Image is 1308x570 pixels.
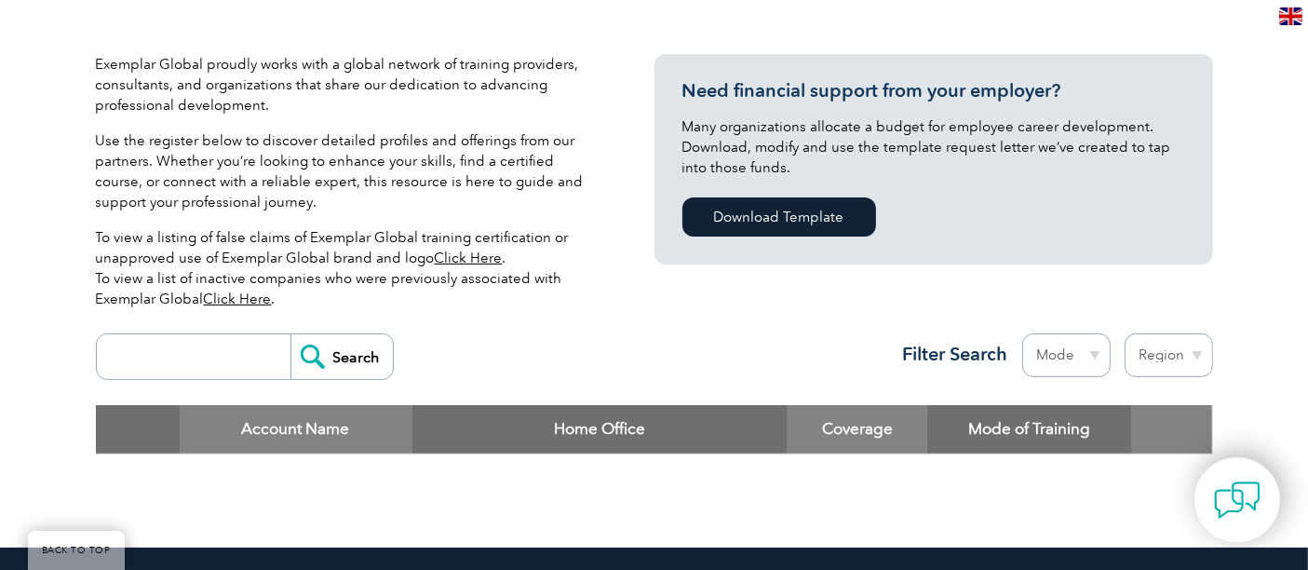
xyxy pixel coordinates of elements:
th: Mode of Training: activate to sort column ascending [927,405,1132,454]
th: : activate to sort column ascending [1132,405,1212,454]
a: BACK TO TOP [28,531,125,570]
p: To view a listing of false claims of Exemplar Global training certification or unapproved use of ... [96,227,599,309]
a: Click Here [204,291,272,307]
a: Download Template [682,197,876,237]
h3: Filter Search [892,343,1008,366]
a: Click Here [435,250,503,266]
h3: Need financial support from your employer? [682,79,1185,102]
th: Coverage: activate to sort column ascending [788,405,927,454]
th: Home Office: activate to sort column ascending [412,405,788,454]
p: Exemplar Global proudly works with a global network of training providers, consultants, and organ... [96,54,599,115]
p: Use the register below to discover detailed profiles and offerings from our partners. Whether you... [96,130,599,212]
th: Account Name: activate to sort column descending [180,405,412,454]
p: Many organizations allocate a budget for employee career development. Download, modify and use th... [682,116,1185,178]
img: en [1279,7,1302,25]
input: Search [290,334,393,379]
img: contact-chat.png [1214,477,1261,523]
